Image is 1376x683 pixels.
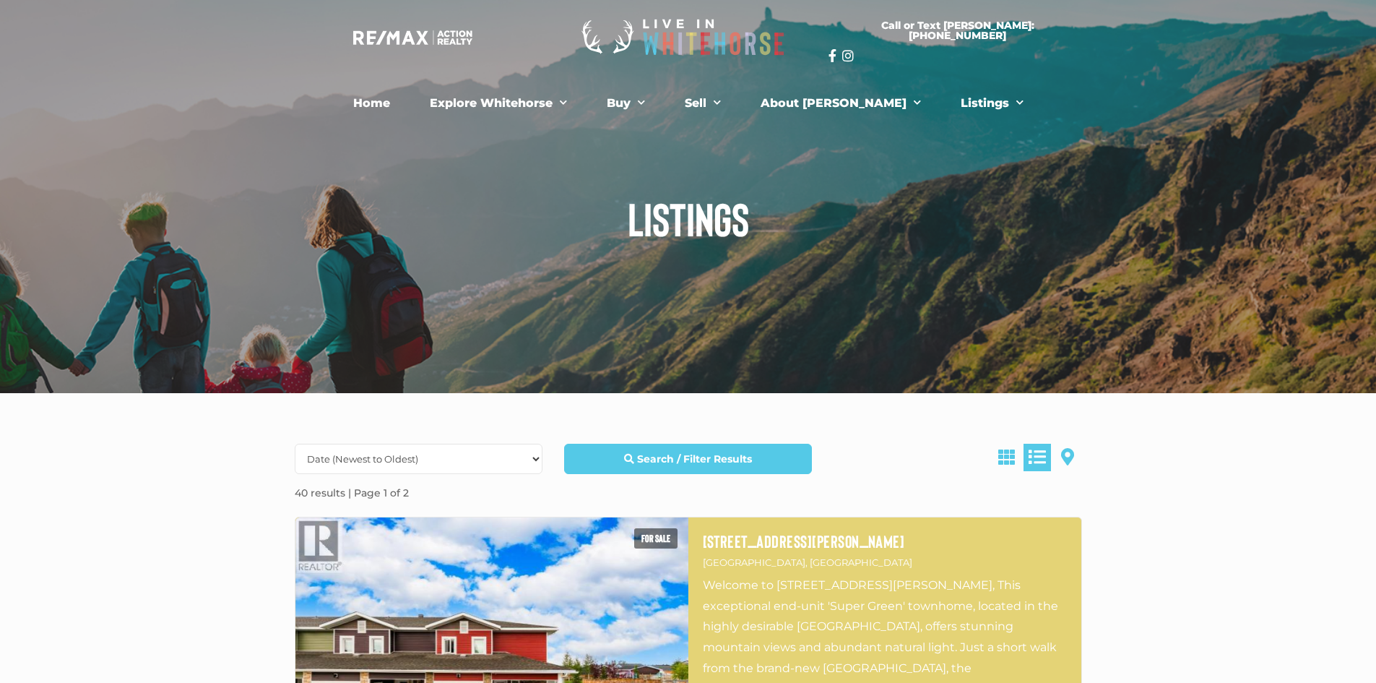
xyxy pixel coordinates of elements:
a: Home [342,89,401,118]
strong: 40 results | Page 1 of 2 [295,486,409,499]
strong: Search / Filter Results [637,452,752,465]
a: Call or Text [PERSON_NAME]: [PHONE_NUMBER] [828,12,1087,49]
span: For sale [634,528,678,549]
h1: Listings [284,195,1093,241]
a: [STREET_ADDRESS][PERSON_NAME] [703,532,1067,551]
a: Search / Filter Results [564,444,812,474]
a: Listings [950,89,1034,118]
a: Explore Whitehorse [419,89,578,118]
span: Call or Text [PERSON_NAME]: [PHONE_NUMBER] [846,20,1070,40]
a: About [PERSON_NAME] [750,89,932,118]
a: Buy [596,89,656,118]
nav: Menu [291,89,1086,118]
p: [GEOGRAPHIC_DATA], [GEOGRAPHIC_DATA] [703,554,1067,571]
a: Sell [674,89,732,118]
